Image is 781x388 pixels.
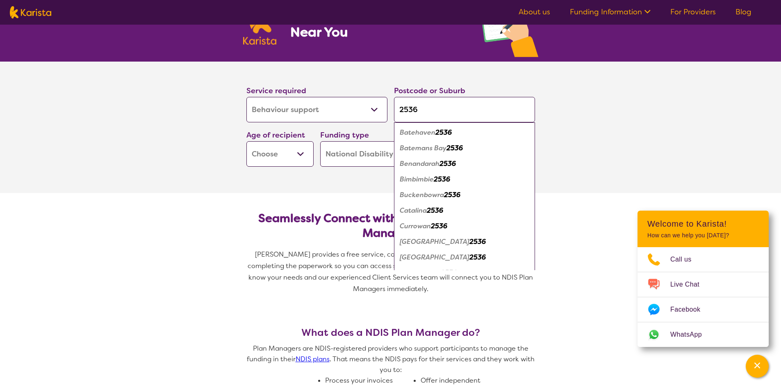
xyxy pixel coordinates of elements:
h2: Seamlessly Connect with NDIS-Registered Plan Managers [253,211,528,241]
em: Currowan [400,222,431,230]
em: Batehaven [400,128,435,137]
em: 2536 [434,175,450,184]
span: WhatsApp [670,328,712,341]
div: Depot Beach 2536 [398,250,531,265]
em: 2536 [427,206,443,215]
em: Benandarah [400,159,439,168]
h1: Find NDIS Plan Managers Near You [290,7,462,40]
em: 2536 [469,253,486,262]
a: Blog [735,7,751,17]
div: Batemans Bay 2536 [398,140,531,156]
span: Facebook [670,303,710,316]
div: Buckenbowra 2536 [398,187,531,203]
em: Batemans Bay [400,144,446,152]
em: 2536 [439,159,456,168]
input: Type [394,97,535,122]
div: Benandarah 2536 [398,156,531,172]
em: 2536 [431,222,447,230]
div: Durras North 2536 [398,265,531,281]
div: Batehaven 2536 [398,125,531,140]
button: Channel Menu [746,355,769,378]
em: [GEOGRAPHIC_DATA] [400,237,469,246]
a: Web link opens in a new tab. [638,322,769,347]
span: [PERSON_NAME] provides a free service, connecting you to NDIS Plan Managers and completing the pa... [248,250,535,293]
div: Channel Menu [638,211,769,347]
em: Buckenbowra [400,191,444,199]
em: 2536 [446,144,463,152]
span: Live Chat [670,278,709,291]
p: How can we help you [DATE]? [647,232,759,239]
em: 2536 [444,191,460,199]
h3: What does a NDIS Plan Manager do? [243,327,538,338]
a: Funding Information [570,7,651,17]
a: For Providers [670,7,716,17]
p: Plan Managers are NDIS-registered providers who support participants to manage the funding in the... [243,343,538,375]
a: About us [519,7,550,17]
div: Denhams Beach 2536 [398,234,531,250]
a: NDIS plans [296,355,330,363]
div: Bimbimbie 2536 [398,172,531,187]
label: Postcode or Suburb [394,86,465,96]
label: Age of recipient [246,130,305,140]
label: Funding type [320,130,369,140]
label: Service required [246,86,306,96]
ul: Choose channel [638,247,769,347]
em: Catalina [400,206,427,215]
em: Durras North [400,269,441,277]
div: Catalina 2536 [398,203,531,218]
em: 2536 [435,128,452,137]
em: 2536 [441,269,457,277]
em: 2536 [469,237,486,246]
div: Currowan 2536 [398,218,531,234]
em: Bimbimbie [400,175,434,184]
em: [GEOGRAPHIC_DATA] [400,253,469,262]
span: Call us [670,253,701,266]
img: Karista logo [10,6,51,18]
li: Process your invoices [325,375,414,386]
h2: Welcome to Karista! [647,219,759,229]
